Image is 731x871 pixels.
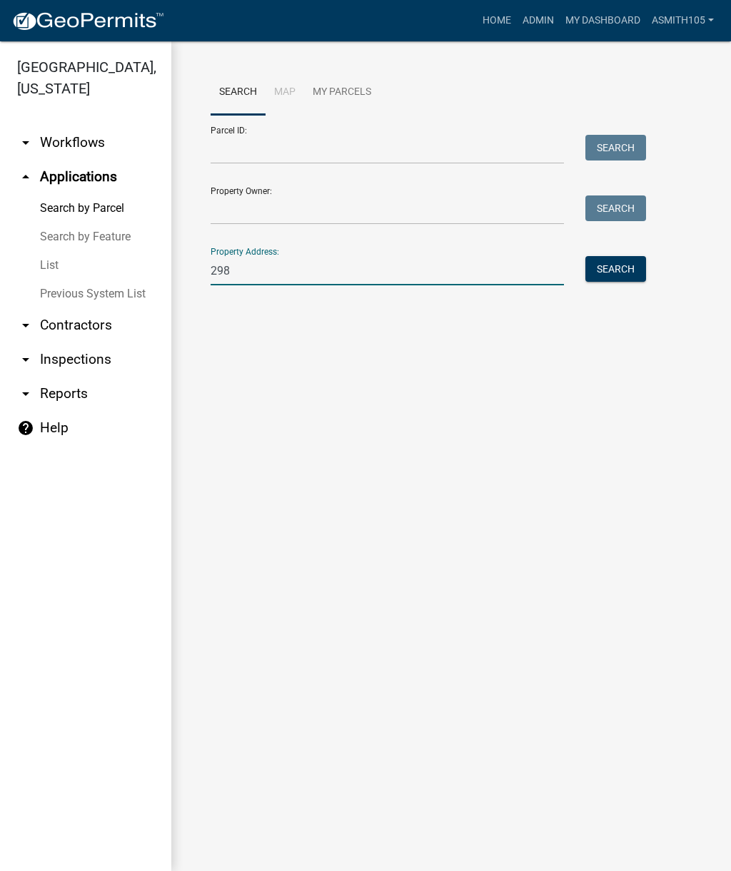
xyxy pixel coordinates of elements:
button: Search [585,256,646,282]
i: arrow_drop_down [17,351,34,368]
a: asmith105 [646,7,720,34]
i: arrow_drop_up [17,168,34,185]
a: My Dashboard [560,7,646,34]
i: arrow_drop_down [17,385,34,402]
a: Search [211,70,266,116]
button: Search [585,135,646,161]
i: arrow_drop_down [17,134,34,151]
a: My Parcels [304,70,380,116]
a: Home [477,7,517,34]
button: Search [585,195,646,221]
i: arrow_drop_down [17,317,34,334]
i: help [17,419,34,437]
a: Admin [517,7,560,34]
